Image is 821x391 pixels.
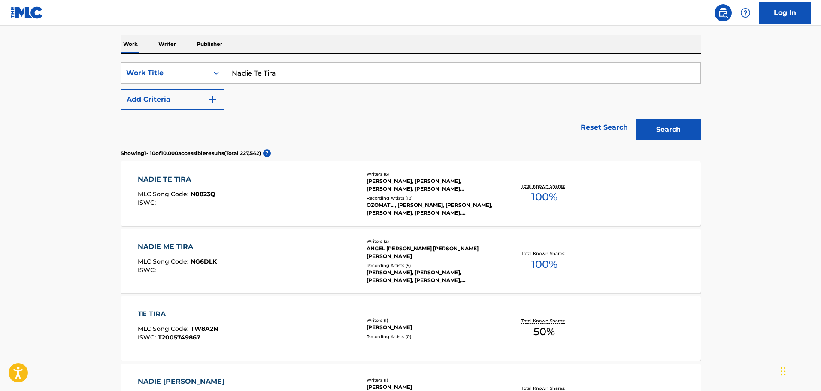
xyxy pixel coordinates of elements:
img: 9d2ae6d4665cec9f34b9.svg [207,94,218,105]
p: Publisher [194,35,225,53]
span: ISWC : [138,333,158,341]
span: MLC Song Code : [138,325,191,333]
div: TE TIRA [138,309,218,319]
span: 100 % [531,189,557,205]
a: TE TIRAMLC Song Code:TW8A2NISWC:T2005749867Writers (1)[PERSON_NAME]Recording Artists (0)Total Kno... [121,296,701,361]
div: NADIE TE TIRA [138,174,215,185]
div: NADIE [PERSON_NAME] [138,376,229,387]
span: ISWC : [138,199,158,206]
a: Reset Search [576,118,632,137]
div: OZOMATLI, [PERSON_NAME], [PERSON_NAME], [PERSON_NAME], [PERSON_NAME], [PERSON_NAME] & [PERSON_NAM... [367,201,496,217]
span: TW8A2N [191,325,218,333]
div: [PERSON_NAME] [367,383,496,391]
span: ISWC : [138,266,158,274]
p: Showing 1 - 10 of 10,000 accessible results (Total 227,542 ) [121,149,261,157]
a: Log In [759,2,811,24]
p: Writer [156,35,179,53]
img: search [718,8,728,18]
p: Work [121,35,140,53]
div: Writers ( 6 ) [367,171,496,177]
span: N0823Q [191,190,215,198]
span: MLC Song Code : [138,258,191,265]
p: Total Known Shares: [521,250,567,257]
div: Recording Artists ( 18 ) [367,195,496,201]
div: Help [737,4,754,21]
div: Recording Artists ( 9 ) [367,262,496,269]
a: NADIE ME TIRAMLC Song Code:NG6DLKISWC:Writers (2)ANGEL [PERSON_NAME] [PERSON_NAME] [PERSON_NAME]R... [121,229,701,293]
img: help [740,8,751,18]
img: MLC Logo [10,6,43,19]
p: Total Known Shares: [521,183,567,189]
div: Work Title [126,68,203,78]
span: MLC Song Code : [138,190,191,198]
div: Writers ( 1 ) [367,377,496,383]
div: ANGEL [PERSON_NAME] [PERSON_NAME] [PERSON_NAME] [367,245,496,260]
a: NADIE TE TIRAMLC Song Code:N0823QISWC:Writers (6)[PERSON_NAME], [PERSON_NAME], [PERSON_NAME], [PE... [121,161,701,226]
span: ? [263,149,271,157]
span: NG6DLK [191,258,217,265]
div: Drag [781,358,786,384]
div: [PERSON_NAME], [PERSON_NAME], [PERSON_NAME], [PERSON_NAME] [PERSON_NAME] [367,177,496,193]
form: Search Form [121,62,701,145]
span: 100 % [531,257,557,272]
div: Writers ( 1 ) [367,317,496,324]
div: [PERSON_NAME] [367,324,496,331]
div: NADIE ME TIRA [138,242,217,252]
iframe: Chat Widget [778,350,821,391]
button: Search [636,119,701,140]
div: Writers ( 2 ) [367,238,496,245]
span: T2005749867 [158,333,200,341]
span: 50 % [533,324,555,339]
p: Total Known Shares: [521,318,567,324]
div: [PERSON_NAME], [PERSON_NAME], [PERSON_NAME], [PERSON_NAME],[PERSON_NAME], [PERSON_NAME] & [PERSON... [367,269,496,284]
button: Add Criteria [121,89,224,110]
div: Recording Artists ( 0 ) [367,333,496,340]
a: Public Search [715,4,732,21]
